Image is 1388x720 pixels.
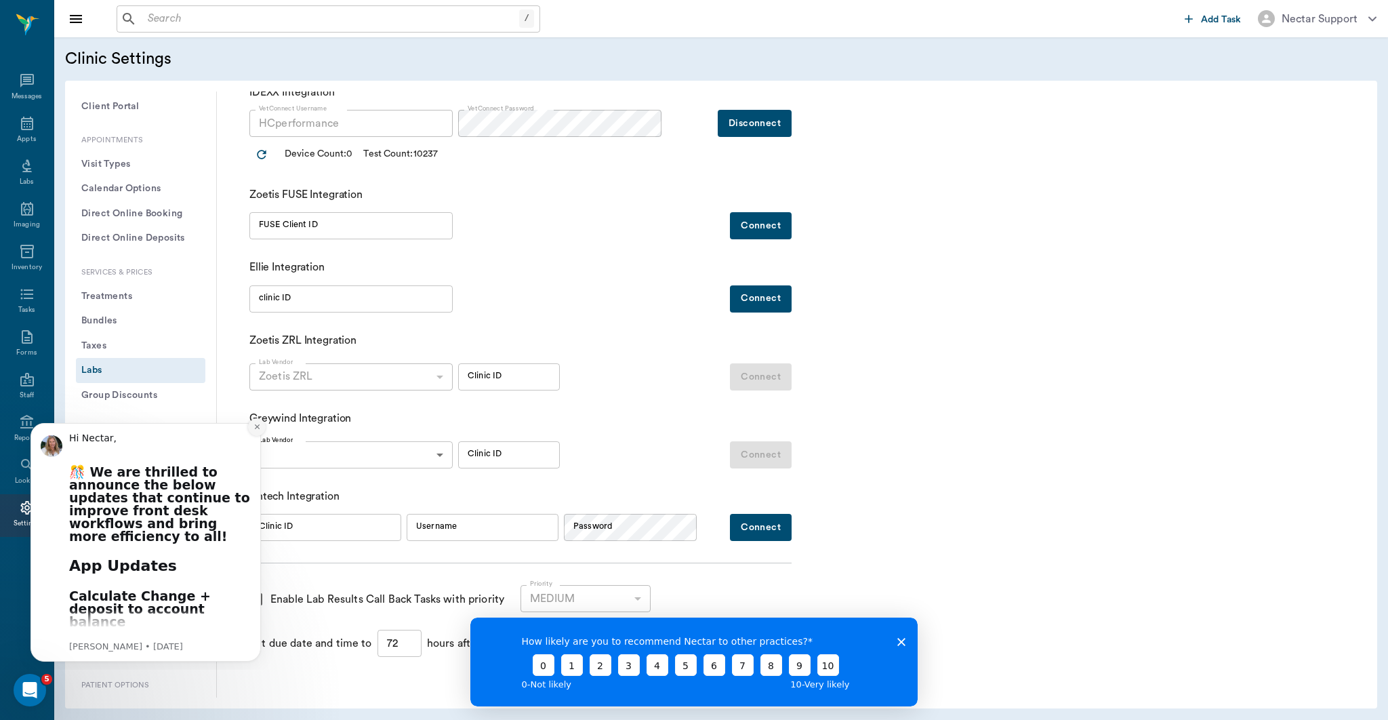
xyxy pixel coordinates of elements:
button: Nectar Support [1247,6,1387,31]
h2: Ellie Integration [249,261,419,279]
div: Messages [12,92,43,102]
h2: Zoetis ZRL Integration [249,334,419,353]
button: Refresh lab integration statistics [249,142,274,167]
iframe: Intercom notifications message [10,411,281,670]
h6: Device count: 0 [285,147,352,162]
div: / [519,9,534,28]
button: Group Discounts [76,383,205,408]
label: Lab Vendor [259,357,293,367]
p: Services & Prices [76,267,205,279]
div: Labs [20,177,34,187]
h2: Greywind Integration [249,412,419,431]
button: Taxes [76,334,205,359]
span: Enable Lab Results Call Back Tasks with priority [270,591,504,607]
input: Search [142,9,519,28]
iframe: Intercom live chat [14,674,46,706]
button: Add Task [1179,6,1247,31]
button: Disconnect [718,110,792,137]
label: VetConnect Username [259,104,327,113]
button: Treatments [76,284,205,309]
label: Priority [530,579,552,588]
h5: Clinic Settings [65,48,421,70]
button: Close drawer [62,5,89,33]
button: Direct Online Booking [76,201,205,226]
div: Imaging [14,220,40,230]
button: Calendar Options [76,176,205,201]
label: VetConnect Password [468,104,534,113]
div: Appts [17,134,36,144]
button: Client Portal [76,94,205,119]
span: 5 [41,674,52,685]
h2: IDEXX Integration [249,86,419,104]
div: Inventory [12,262,42,273]
h2: Antech Integration [249,490,419,508]
button: Visit Types [76,152,205,177]
div: Zoetis ZRL [249,363,453,391]
div: Lab integration statistics for IDEXX [249,142,520,167]
button: Connect [730,514,792,541]
h6: Test count: 10237 [363,147,438,162]
div: MEDIUM [520,585,651,612]
iframe: Survey from NectarVet, Inc. [470,618,918,706]
div: Staff [20,391,34,401]
button: Connect [730,285,792,313]
div: Forms [16,348,37,358]
button: Labs [76,358,205,383]
button: Connect [730,212,792,239]
button: Direct Online Deposits [76,226,205,251]
h2: Zoetis FUSE Integration [249,188,419,207]
p: Appointments [76,135,205,146]
div: Tasks [18,305,35,315]
div: Nectar Support [1282,11,1358,27]
p: Patient Options [76,680,205,692]
button: Bundles [76,308,205,334]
